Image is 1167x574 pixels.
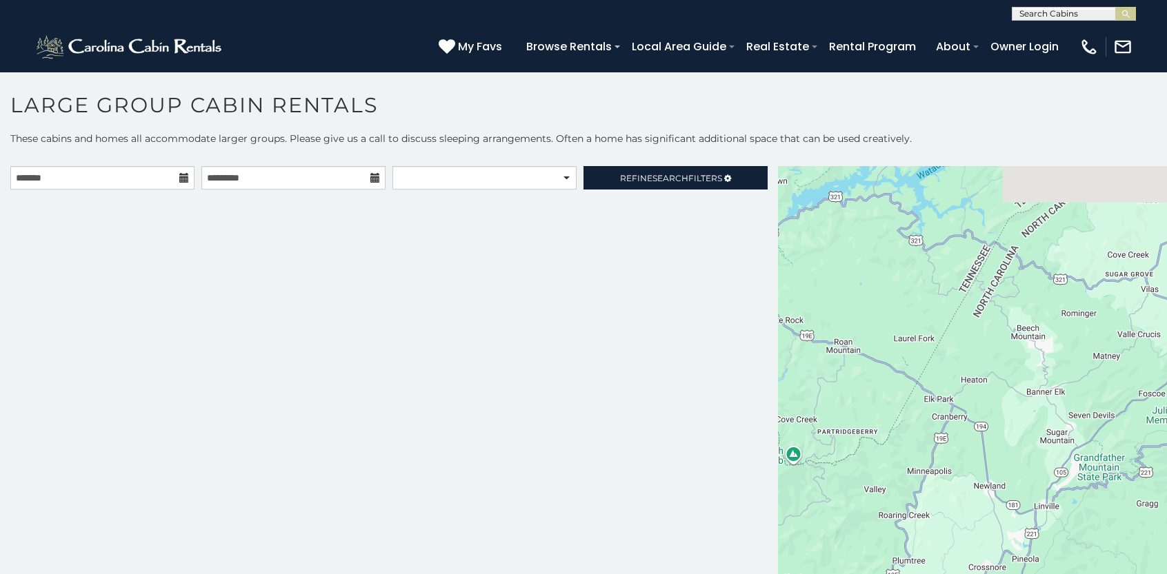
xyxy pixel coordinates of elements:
span: My Favs [458,38,502,55]
img: White-1-2.png [34,33,226,61]
a: RefineSearchFilters [583,166,768,189]
a: Real Estate [739,34,816,59]
img: mail-regular-white.png [1113,37,1133,57]
a: Local Area Guide [625,34,733,59]
a: My Favs [439,38,506,56]
img: phone-regular-white.png [1079,37,1099,57]
a: Rental Program [822,34,923,59]
span: Refine Filters [620,173,722,183]
a: About [929,34,977,59]
span: Search [652,173,688,183]
a: Browse Rentals [519,34,619,59]
a: Owner Login [984,34,1066,59]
